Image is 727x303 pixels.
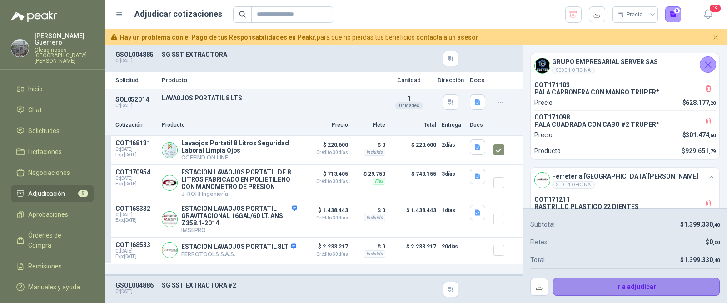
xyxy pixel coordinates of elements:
[680,219,720,229] p: $
[709,238,720,246] span: 0
[700,6,716,23] button: 19
[115,51,156,58] p: GSOL004885
[530,237,548,247] p: Fletes
[395,102,423,109] div: Unidades
[407,95,411,102] span: 1
[28,84,43,94] span: Inicio
[115,152,156,158] span: Exp: [DATE]
[11,258,94,275] a: Remisiones
[115,147,156,152] span: C: [DATE]
[442,241,464,252] p: 20 días
[391,121,436,129] p: Total
[181,227,297,233] p: IMSEPRO
[303,169,348,184] p: $ 713.405
[162,282,381,289] p: SG SST EXTRACTORA #2
[162,51,381,58] p: SG SST EXTRACTORA
[680,255,720,265] p: $
[11,227,94,254] a: Órdenes de Compra
[11,122,94,139] a: Solicitudes
[534,121,716,128] p: PALA CUADRADA CON CABO #2 TRUPER*
[442,139,464,150] p: 2 días
[11,11,57,22] img: Logo peakr
[552,57,658,67] h4: GRUPO EMPRESARIAL SERVER SAS
[354,121,385,129] p: Flete
[162,212,177,227] img: Company Logo
[115,181,156,187] span: Exp: [DATE]
[303,150,348,155] span: Crédito 30 días
[470,121,488,129] p: Docs
[709,4,722,13] span: 19
[162,121,297,129] p: Producto
[134,8,222,20] h1: Adjudicar cotizaciones
[534,114,716,121] p: COT171098
[531,168,719,192] div: Company LogoFerretería [GEOGRAPHIC_DATA][PERSON_NAME]SEDE 1 OFICINA
[534,130,553,140] p: Precio
[28,282,80,292] span: Manuales y ayuda
[78,190,88,197] span: 5
[684,221,720,228] span: 1.399.330
[364,214,385,221] div: Incluido
[618,8,644,21] div: Precio
[115,205,156,212] p: COT168332
[11,80,94,98] a: Inicio
[713,222,720,228] span: ,40
[709,133,716,139] span: ,60
[11,164,94,181] a: Negociaciones
[28,261,62,271] span: Remisiones
[28,147,62,157] span: Licitaciones
[181,139,297,154] p: Lavaojos Portatil 8 Litros Seguridad Laboral Limpia Ojos
[28,209,68,219] span: Aprobaciones
[553,278,720,296] button: Ir a adjudicar
[364,250,385,258] div: Incluido
[534,98,553,108] p: Precio
[391,205,436,233] p: $ 1.438.443
[115,254,156,259] span: Exp: [DATE]
[682,130,716,140] p: $
[181,251,296,258] p: FERROTOOLS S.A.S.
[162,94,381,102] p: LAVAOJOS PORTATIL 8 LTS
[28,105,42,115] span: Chat
[354,205,385,216] p: $ 0
[530,219,555,229] p: Subtotal
[713,258,720,263] span: ,40
[11,101,94,119] a: Chat
[303,205,348,220] p: $ 1.438.443
[552,67,595,74] div: SEDE 1 OFICINA
[181,205,297,227] p: ESTACION LAVAOJOS PORTATIL GRAVITACIONAL 16GAL/60 LT. ANSI Z358.1-2014
[535,58,550,73] img: Company Logo
[552,171,698,181] h4: Ferretería [GEOGRAPHIC_DATA][PERSON_NAME]
[303,139,348,155] p: $ 220.600
[709,100,716,106] span: ,20
[11,185,94,202] a: Adjudicación5
[181,154,297,161] p: COFEIND ON LINE
[303,179,348,184] span: Crédito 30 días
[534,89,716,96] p: PALA CARBONERA CON MANGO TRUPER*
[115,77,156,83] p: Solicitud
[684,256,720,263] span: 1.399.330
[303,216,348,220] span: Crédito 30 días
[162,175,177,190] img: Company Logo
[442,205,464,216] p: 1 días
[700,56,716,73] button: Cerrar
[115,121,156,129] p: Cotización
[665,6,682,23] button: 5
[709,149,716,154] span: ,79
[530,255,545,265] p: Total
[115,139,156,147] p: COT168131
[11,278,94,296] a: Manuales y ayuda
[686,131,716,139] span: 301.474
[303,121,348,129] p: Precio
[11,143,94,160] a: Licitaciones
[115,58,156,64] p: C: [DATE]
[120,34,317,41] b: Hay un problema con el Pago de tus Responsabilidades en Peakr,
[35,33,94,45] p: [PERSON_NAME] Guerrero
[162,243,177,258] img: Company Logo
[28,168,70,178] span: Negociaciones
[354,169,385,179] p: $ 29.750
[28,230,85,250] span: Órdenes de Compra
[120,32,478,42] span: para que no pierdas tus beneficios
[354,139,385,150] p: $ 0
[162,143,177,158] img: Company Logo
[706,237,720,247] p: $
[373,178,385,185] div: Flex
